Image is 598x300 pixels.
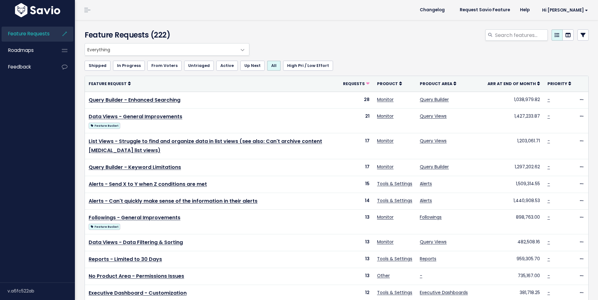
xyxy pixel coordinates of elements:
[89,181,207,188] a: Alerts - Send X to Y when Z conditions are met
[343,80,370,87] a: Requests
[377,80,402,87] a: Product
[420,138,447,144] a: Query Views
[283,61,333,71] a: High Pri / Low Effort
[535,5,593,15] a: Hi [PERSON_NAME]
[339,234,373,251] td: 13
[89,222,120,230] a: Feature Bucket
[377,81,398,86] span: Product
[343,81,365,86] span: Requests
[484,92,544,109] td: 1,038,979.82
[420,96,449,103] a: Query Builder
[547,239,550,245] a: -
[339,133,373,159] td: 17
[484,193,544,210] td: 1,440,908.53
[488,80,540,87] a: ARR at End of Month
[216,61,238,71] a: Active
[547,272,550,279] a: -
[89,113,182,120] a: Data Views - General Improvements
[547,164,550,170] a: -
[420,164,449,170] a: Query Builder
[377,138,394,144] a: Monitor
[377,256,412,262] a: Tools & Settings
[420,181,432,187] a: Alerts
[85,61,589,71] ul: Filter feature requests
[89,138,322,154] a: List Views - Struggle to find and organize data in list views (see also: Can't archive content [M...
[89,96,180,104] a: Query Builder - Enhanced Searching
[85,29,247,41] h4: Feature Requests (222)
[89,121,120,129] a: Feature Bucket
[484,210,544,234] td: 898,763.00
[13,3,62,17] img: logo-white.9d6f32f41409.svg
[89,256,162,263] a: Reports - Limited to 30 Days
[547,96,550,103] a: -
[377,113,394,119] a: Monitor
[8,47,34,53] span: Roadmaps
[484,109,544,133] td: 1,427,233.87
[85,43,237,55] span: Everything
[547,197,550,204] a: -
[542,8,588,13] span: Hi [PERSON_NAME]
[515,5,535,15] a: Help
[377,181,412,187] a: Tools & Settings
[89,80,131,87] a: Feature Request
[89,224,120,230] span: Feature Bucket
[2,27,52,41] a: Feature Requests
[547,113,550,119] a: -
[547,214,550,220] a: -
[420,289,468,296] a: Executive Dashboards
[89,123,120,129] span: Feature Bucket
[339,92,373,109] td: 28
[377,272,390,279] a: Other
[267,61,281,71] a: All
[147,61,182,71] a: From Voters
[377,96,394,103] a: Monitor
[339,268,373,285] td: 13
[455,5,515,15] a: Request Savio Feature
[484,251,544,268] td: 959,305.70
[2,43,52,58] a: Roadmaps
[420,239,447,245] a: Query Views
[420,80,456,87] a: Product Area
[89,197,257,205] a: Alerts - Can't quickly make sense of the information in their alerts
[8,30,50,37] span: Feature Requests
[89,81,127,86] span: Feature Request
[488,81,536,86] span: ARR at End of Month
[339,193,373,210] td: 14
[85,61,110,71] a: Shipped
[184,61,214,71] a: Untriaged
[339,251,373,268] td: 13
[547,80,571,87] a: Priority
[377,164,394,170] a: Monitor
[89,289,187,297] a: Executive Dashboard - Customization
[420,197,432,204] a: Alerts
[547,289,550,296] a: -
[420,81,452,86] span: Product Area
[547,181,550,187] a: -
[494,29,548,41] input: Search features...
[377,197,412,204] a: Tools & Settings
[377,239,394,245] a: Monitor
[339,159,373,176] td: 17
[85,43,249,56] span: Everything
[484,234,544,251] td: 482,508.16
[484,159,544,176] td: 1,297,202.62
[484,133,544,159] td: 1,203,061.71
[420,272,422,279] a: -
[484,268,544,285] td: 735,167.00
[420,8,445,12] span: Changelog
[89,239,183,246] a: Data Views - Data Filtering & Sorting
[113,61,145,71] a: In Progress
[547,81,567,86] span: Priority
[420,113,447,119] a: Query Views
[2,60,52,74] a: Feedback
[339,210,373,234] td: 13
[377,289,412,296] a: Tools & Settings
[240,61,265,71] a: Up Next
[377,214,394,220] a: Monitor
[547,256,550,262] a: -
[89,214,180,221] a: Followings - General Improvements
[484,176,544,193] td: 1,509,314.55
[8,64,31,70] span: Feedback
[89,164,181,171] a: Query Builder - Keyword Limitations
[420,256,436,262] a: Reports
